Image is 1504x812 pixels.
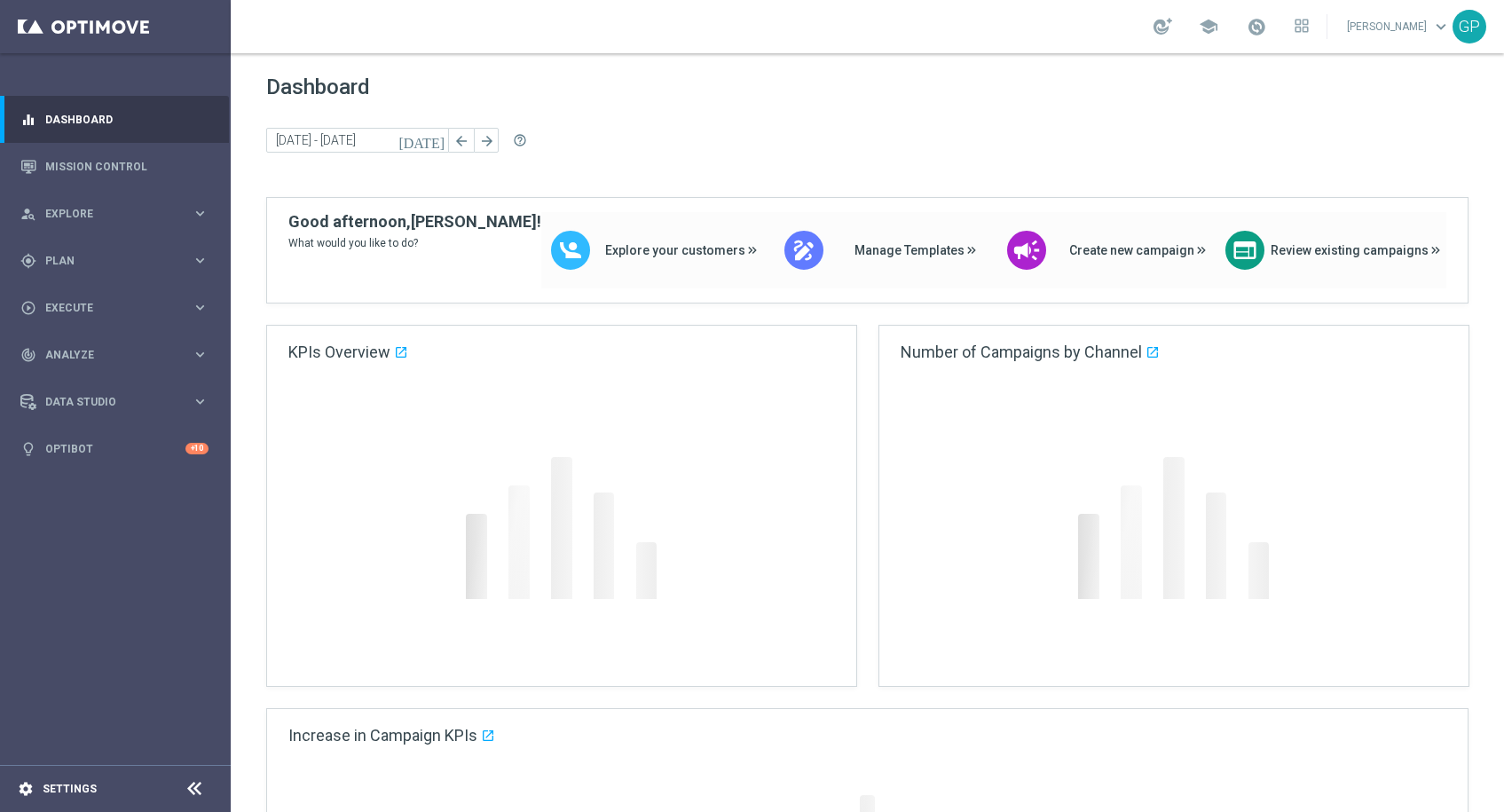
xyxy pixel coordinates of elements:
span: keyboard_arrow_down [1431,17,1451,36]
button: gps_fixed Plan keyboard_arrow_right [20,254,209,268]
button: equalizer Dashboard [20,113,209,127]
i: play_circle_outline [20,300,36,316]
button: person_search Explore keyboard_arrow_right [20,207,209,221]
div: +10 [185,443,209,454]
i: keyboard_arrow_right [192,346,209,363]
span: Execute [45,303,192,313]
i: gps_fixed [20,253,36,269]
span: Plan [45,256,192,266]
span: Analyze [45,350,192,360]
button: Mission Control [20,160,209,174]
i: lightbulb [20,441,36,457]
span: school [1199,17,1218,36]
i: equalizer [20,112,36,128]
span: Data Studio [45,397,192,407]
span: Explore [45,209,192,219]
div: Optibot [20,425,209,472]
i: track_changes [20,347,36,363]
i: settings [18,781,34,797]
button: Data Studio keyboard_arrow_right [20,395,209,409]
div: Mission Control [20,143,209,190]
a: Mission Control [45,143,209,190]
div: Analyze [20,347,192,363]
div: Plan [20,253,192,269]
a: Settings [43,784,97,794]
a: Optibot [45,425,185,472]
div: GP [1453,10,1486,43]
i: keyboard_arrow_right [192,393,209,410]
i: keyboard_arrow_right [192,299,209,316]
button: track_changes Analyze keyboard_arrow_right [20,348,209,362]
div: Data Studio [20,394,192,410]
a: Dashboard [45,96,209,143]
div: Explore [20,206,192,222]
button: lightbulb Optibot +10 [20,442,209,456]
div: Execute [20,300,192,316]
div: Dashboard [20,96,209,143]
i: person_search [20,206,36,222]
i: keyboard_arrow_right [192,205,209,222]
button: play_circle_outline Execute keyboard_arrow_right [20,301,209,315]
i: keyboard_arrow_right [192,252,209,269]
a: [PERSON_NAME]keyboard_arrow_down [1345,13,1453,40]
